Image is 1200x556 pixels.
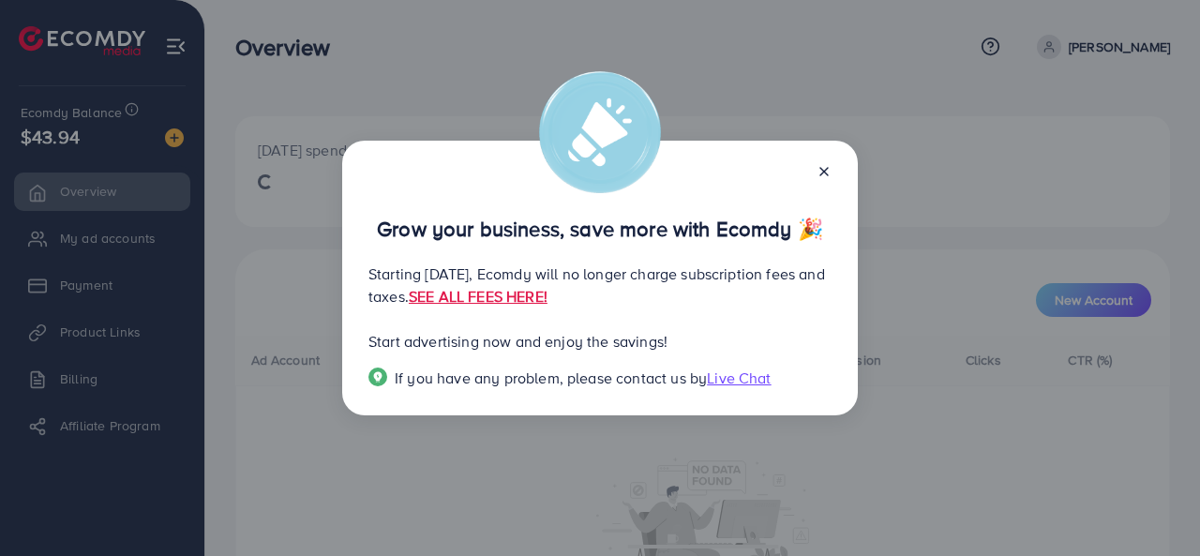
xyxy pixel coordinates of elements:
p: Start advertising now and enjoy the savings! [368,330,832,353]
span: Live Chat [707,368,771,388]
img: Popup guide [368,368,387,386]
p: Starting [DATE], Ecomdy will no longer charge subscription fees and taxes. [368,263,832,308]
p: Grow your business, save more with Ecomdy 🎉 [368,218,832,240]
img: alert [539,71,661,193]
span: If you have any problem, please contact us by [395,368,707,388]
a: SEE ALL FEES HERE! [409,286,547,307]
